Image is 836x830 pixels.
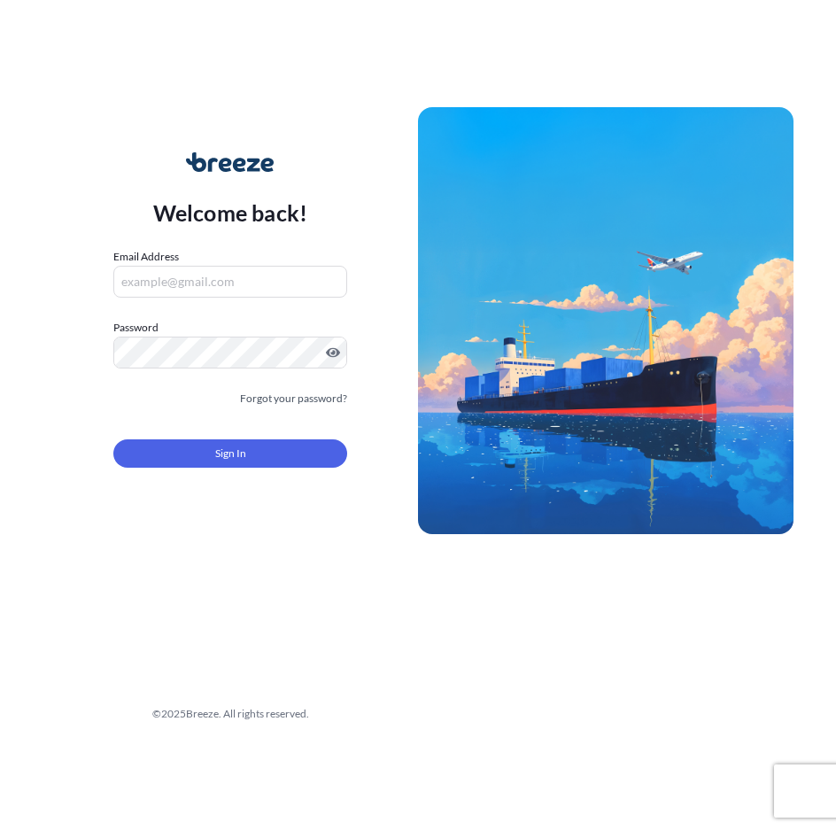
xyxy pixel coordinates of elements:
[113,439,347,468] button: Sign In
[326,345,340,360] button: Show password
[240,390,347,407] a: Forgot your password?
[113,319,347,337] label: Password
[113,248,179,266] label: Email Address
[215,445,246,462] span: Sign In
[153,198,308,227] p: Welcome back!
[113,266,347,298] input: example@gmail.com
[43,705,418,723] div: © 2025 Breeze. All rights reserved.
[418,107,793,534] img: Ship illustration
